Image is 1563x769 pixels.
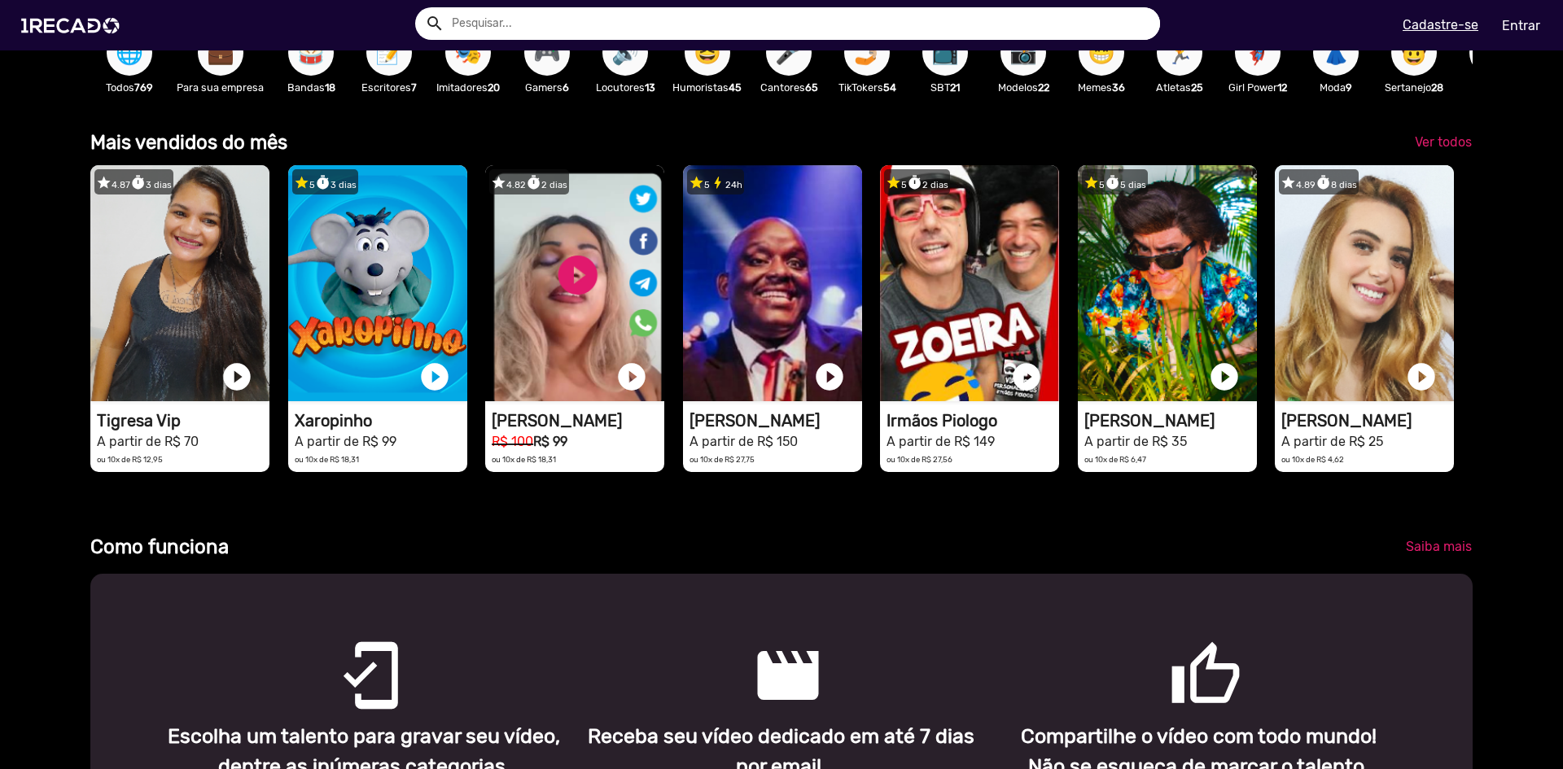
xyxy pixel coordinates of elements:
[1281,455,1344,464] small: ou 10x de R$ 4,62
[844,30,890,76] button: 🤳🏼
[325,81,335,94] b: 18
[883,81,896,94] b: 54
[853,30,881,76] span: 🤳🏼
[887,411,1059,430] h1: Irmãos Piologo
[97,455,163,464] small: ou 10x de R$ 12,95
[221,360,253,393] a: play_circle_filled
[1275,165,1454,401] video: 1RECADO vídeos dedicados para fãs e empresas
[90,131,287,154] b: Mais vendidos do mês
[177,80,264,95] p: Para sua empresa
[1084,434,1187,449] small: A partir de R$ 35
[729,81,742,94] b: 45
[914,80,976,95] p: SBT
[950,81,960,94] b: 21
[887,434,995,449] small: A partir de R$ 149
[751,639,771,658] mat-icon: movie
[436,80,500,95] p: Imitadores
[1322,30,1350,76] span: 👗
[563,81,569,94] b: 6
[775,30,803,76] span: 🎤
[488,81,500,94] b: 20
[1000,30,1046,76] button: 📸
[280,80,342,95] p: Bandas
[1400,30,1428,76] span: 🤠
[887,455,952,464] small: ou 10x de R$ 27,56
[1403,17,1478,33] u: Cadastre-se
[615,360,648,393] a: play_circle_filled
[1208,360,1241,393] a: play_circle_filled
[1491,11,1551,40] a: Entrar
[1169,639,1189,658] mat-icon: thumb_up_outlined
[1405,360,1438,393] a: play_circle_filled
[1406,539,1472,554] span: Saiba mais
[492,455,556,464] small: ou 10x de R$ 18,31
[1431,81,1443,94] b: 28
[295,455,359,464] small: ou 10x de R$ 18,31
[533,434,567,449] b: R$ 99
[1393,532,1485,561] a: Saiba mais
[1191,81,1203,94] b: 25
[411,81,417,94] b: 7
[1227,80,1289,95] p: Girl Power
[425,14,444,33] mat-icon: Example home icon
[1009,30,1037,76] span: 📸
[813,360,846,393] a: play_circle_filled
[1088,30,1115,76] span: 😁
[1346,81,1352,94] b: 9
[492,434,533,449] small: R$ 100
[766,30,812,76] button: 🎤
[358,80,420,95] p: Escritores
[90,165,269,401] video: 1RECADO vídeos dedicados para fãs e empresas
[645,81,655,94] b: 13
[880,165,1059,401] video: 1RECADO vídeos dedicados para fãs e empresas
[594,80,656,95] p: Locutores
[1277,81,1287,94] b: 12
[334,639,353,658] mat-icon: mobile_friendly
[683,165,862,401] video: 1RECADO vídeos dedicados para fãs e empresas
[1084,455,1146,464] small: ou 10x de R$ 6,47
[1391,30,1437,76] button: 🤠
[288,165,467,401] video: 1RECADO vídeos dedicados para fãs e empresas
[690,411,862,430] h1: [PERSON_NAME]
[1244,30,1272,76] span: 🦸‍♀️
[690,434,798,449] small: A partir de R$ 150
[836,80,898,95] p: TikTokers
[1010,360,1043,393] a: play_circle_filled
[97,434,199,449] small: A partir de R$ 70
[419,8,448,37] button: Example home icon
[418,360,451,393] a: play_circle_filled
[1079,30,1124,76] button: 😁
[440,7,1160,40] input: Pesquisar...
[690,455,755,464] small: ou 10x de R$ 27,75
[1313,30,1359,76] button: 👗
[1078,165,1257,401] video: 1RECADO vídeos dedicados para fãs e empresas
[992,80,1054,95] p: Modelos
[295,411,467,430] h1: Xaropinho
[1070,80,1132,95] p: Memes
[492,411,664,430] h1: [PERSON_NAME]
[922,30,968,76] button: 📺
[1305,80,1367,95] p: Moda
[1157,30,1202,76] button: 🏃
[1235,30,1281,76] button: 🦸‍♀️
[516,80,578,95] p: Gamers
[1461,80,1523,95] p: Modão
[1112,81,1125,94] b: 36
[1084,411,1257,430] h1: [PERSON_NAME]
[1415,134,1472,150] span: Ver todos
[295,434,396,449] small: A partir de R$ 99
[1281,434,1383,449] small: A partir de R$ 25
[485,165,664,401] video: 1RECADO vídeos dedicados para fãs e empresas
[1281,411,1454,430] h1: [PERSON_NAME]
[805,81,818,94] b: 65
[1038,81,1049,94] b: 22
[758,80,820,95] p: Cantores
[134,81,153,94] b: 769
[90,535,229,558] b: Como funciona
[1166,30,1193,76] span: 🏃
[99,80,160,95] p: Todos
[97,411,269,430] h1: Tigresa Vip
[1383,80,1445,95] p: Sertanejo
[931,30,959,76] span: 📺
[672,80,742,95] p: Humoristas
